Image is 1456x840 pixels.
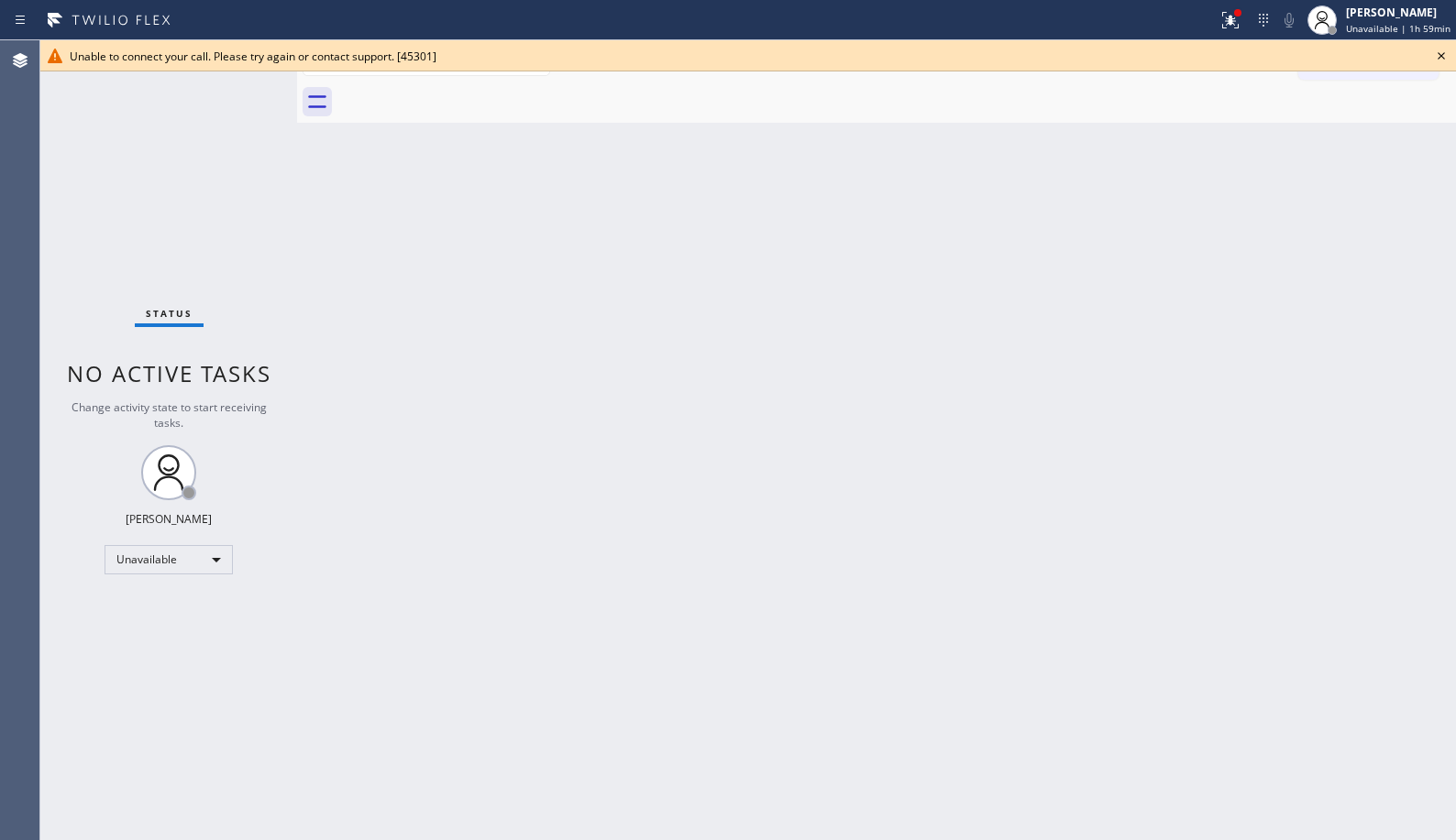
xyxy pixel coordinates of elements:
span: No active tasks [67,358,271,388]
span: Status [146,307,193,320]
span: Unable to connect your call. Please try again or contact support. [45301] [70,49,436,64]
div: Unavailable [105,545,233,574]
div: [PERSON_NAME] [126,511,212,527]
button: Mute [1276,7,1302,33]
span: Change activity state to start receiving tasks. [72,399,267,431]
span: Unavailable | 1h 59min [1346,22,1450,35]
div: [PERSON_NAME] [1346,5,1450,20]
